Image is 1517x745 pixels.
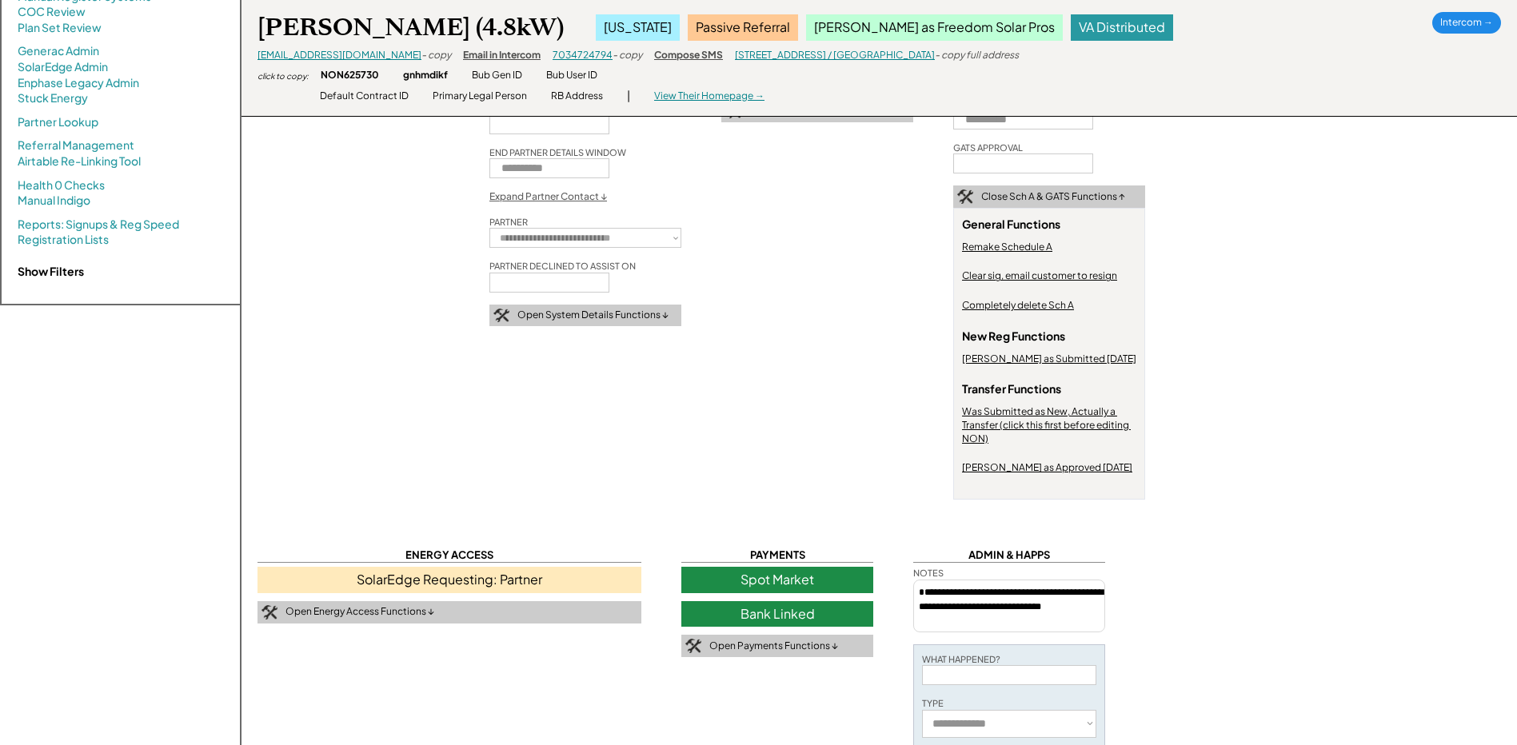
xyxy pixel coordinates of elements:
[735,49,935,61] a: [STREET_ADDRESS] / [GEOGRAPHIC_DATA]
[489,190,607,204] div: Expand Partner Contact ↓
[627,88,630,104] div: |
[18,90,88,106] a: Stuck Energy
[285,605,434,619] div: Open Energy Access Functions ↓
[18,75,139,91] a: Enphase Legacy Admin
[551,90,603,103] div: RB Address
[962,217,1060,241] div: General Functions
[981,190,1125,204] div: Close Sch A & GATS Functions ↑
[546,69,597,82] div: Bub User ID
[489,260,636,272] div: PARTNER DECLINED TO ASSIST ON
[681,548,873,563] div: PAYMENTS
[596,14,680,40] div: [US_STATE]
[493,309,509,323] img: tool-icon.png
[654,90,764,103] div: View Their Homepage →
[257,567,641,592] div: SolarEdge Requesting: Partner
[472,69,522,82] div: Bub Gen ID
[18,59,108,75] a: SolarEdge Admin
[962,405,1136,445] div: Was Submitted as New, Actually a Transfer (click this first before editing NON)
[18,43,99,59] a: Generac Admin
[709,639,838,653] div: Open Payments Functions ↓
[18,217,179,233] a: Reports: Signups & Reg Speed
[962,353,1136,366] div: [PERSON_NAME] as Submitted [DATE]
[913,548,1105,563] div: ADMIN & HAPPS
[654,49,723,62] div: Compose SMS
[553,49,613,61] a: 7034724794
[18,114,98,130] a: Partner Lookup
[613,49,642,62] div: - copy
[957,189,973,204] img: tool-icon.png
[403,69,448,82] div: gnhmdikf
[922,653,1000,665] div: WHAT HAPPENED?
[1071,14,1173,40] div: VA Distributed
[433,90,527,103] div: Primary Legal Person
[935,49,1019,62] div: - copy full address
[18,153,141,169] a: Airtable Re-Linking Tool
[489,216,528,228] div: PARTNER
[922,697,944,709] div: TYPE
[489,146,626,158] div: END PARTNER DETAILS WINDOW
[261,605,277,620] img: tool-icon.png
[257,70,309,82] div: click to copy:
[18,4,86,20] a: COC Review
[18,232,109,248] a: Registration Lists
[962,329,1065,353] div: New Reg Functions
[1432,12,1501,34] div: Intercom →
[688,14,798,40] div: Passive Referral
[257,49,421,61] a: [EMAIL_ADDRESS][DOMAIN_NAME]
[962,461,1132,475] div: [PERSON_NAME] as Approved [DATE]
[18,264,84,278] strong: Show Filters
[685,639,701,653] img: tool-icon.png
[681,567,873,592] div: Spot Market
[18,193,90,209] a: Manual Indigo
[18,177,105,193] a: Health 0 Checks
[962,299,1074,313] div: Completely delete Sch A
[257,12,564,43] div: [PERSON_NAME] (4.8kW)
[18,137,134,153] a: Referral Management
[463,49,541,62] div: Email in Intercom
[962,269,1117,283] div: Clear sig, email customer to resign
[421,49,451,62] div: - copy
[913,567,944,579] div: NOTES
[953,141,1023,153] div: GATS APPROVAL
[962,241,1052,254] div: Remake Schedule A
[517,309,669,322] div: Open System Details Functions ↓
[962,381,1061,405] div: Transfer Functions
[681,601,873,627] div: Bank Linked
[321,69,379,82] div: NON625730
[257,548,641,563] div: ENERGY ACCESS
[806,14,1063,40] div: [PERSON_NAME] as Freedom Solar Pros
[18,20,102,36] a: Plan Set Review
[320,90,409,103] div: Default Contract ID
